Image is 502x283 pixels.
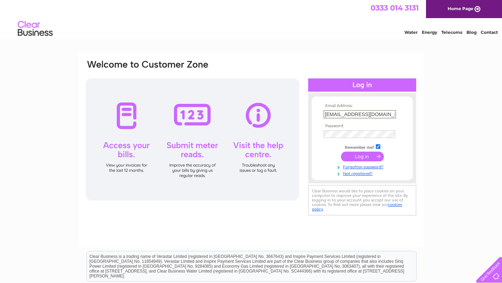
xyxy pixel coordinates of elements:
th: Email Address: [322,104,403,108]
div: Clear Business is a trading name of Verastar Limited (registered in [GEOGRAPHIC_DATA] No. 3667643... [87,4,416,34]
a: Forgotten password? [324,163,403,170]
a: Blog [466,30,477,35]
input: Submit [341,152,384,161]
th: Password: [322,124,403,129]
a: Water [404,30,418,35]
img: logo.png [17,18,53,39]
a: Not registered? [324,170,403,176]
td: Remember me? [322,143,403,150]
a: 0333 014 3131 [371,3,419,12]
a: Energy [422,30,437,35]
a: Contact [481,30,498,35]
a: Telecoms [441,30,462,35]
div: Clear Business would like to place cookies on your computer to improve your experience of the sit... [308,185,416,215]
a: cookies policy [312,202,402,212]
